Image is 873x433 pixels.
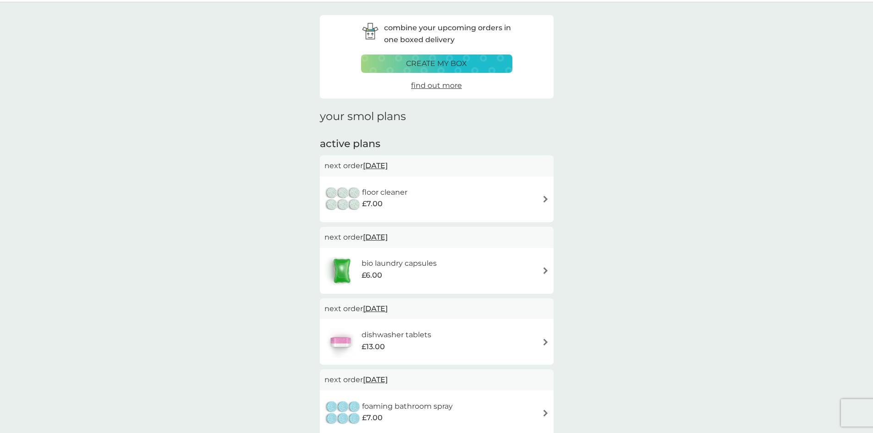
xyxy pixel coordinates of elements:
[362,341,385,353] span: £13.00
[362,400,453,412] h6: foaming bathroom spray
[362,269,382,281] span: £6.00
[362,186,407,198] h6: floor cleaner
[324,374,549,386] p: next order
[411,81,462,90] span: find out more
[324,255,359,287] img: bio laundry capsules
[542,410,549,417] img: arrow right
[542,267,549,274] img: arrow right
[363,371,388,389] span: [DATE]
[324,303,549,315] p: next order
[324,326,357,358] img: dishwasher tablets
[363,157,388,175] span: [DATE]
[542,339,549,345] img: arrow right
[411,80,462,92] a: find out more
[324,397,362,429] img: foaming bathroom spray
[384,22,512,45] p: combine your upcoming orders in one boxed delivery
[406,58,467,70] p: create my box
[324,160,549,172] p: next order
[320,110,554,123] h1: your smol plans
[363,300,388,318] span: [DATE]
[362,412,383,424] span: £7.00
[324,183,362,215] img: floor cleaner
[363,228,388,246] span: [DATE]
[361,55,512,73] button: create my box
[320,137,554,151] h2: active plans
[362,198,383,210] span: £7.00
[362,329,431,341] h6: dishwasher tablets
[362,258,437,269] h6: bio laundry capsules
[542,196,549,203] img: arrow right
[324,231,549,243] p: next order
